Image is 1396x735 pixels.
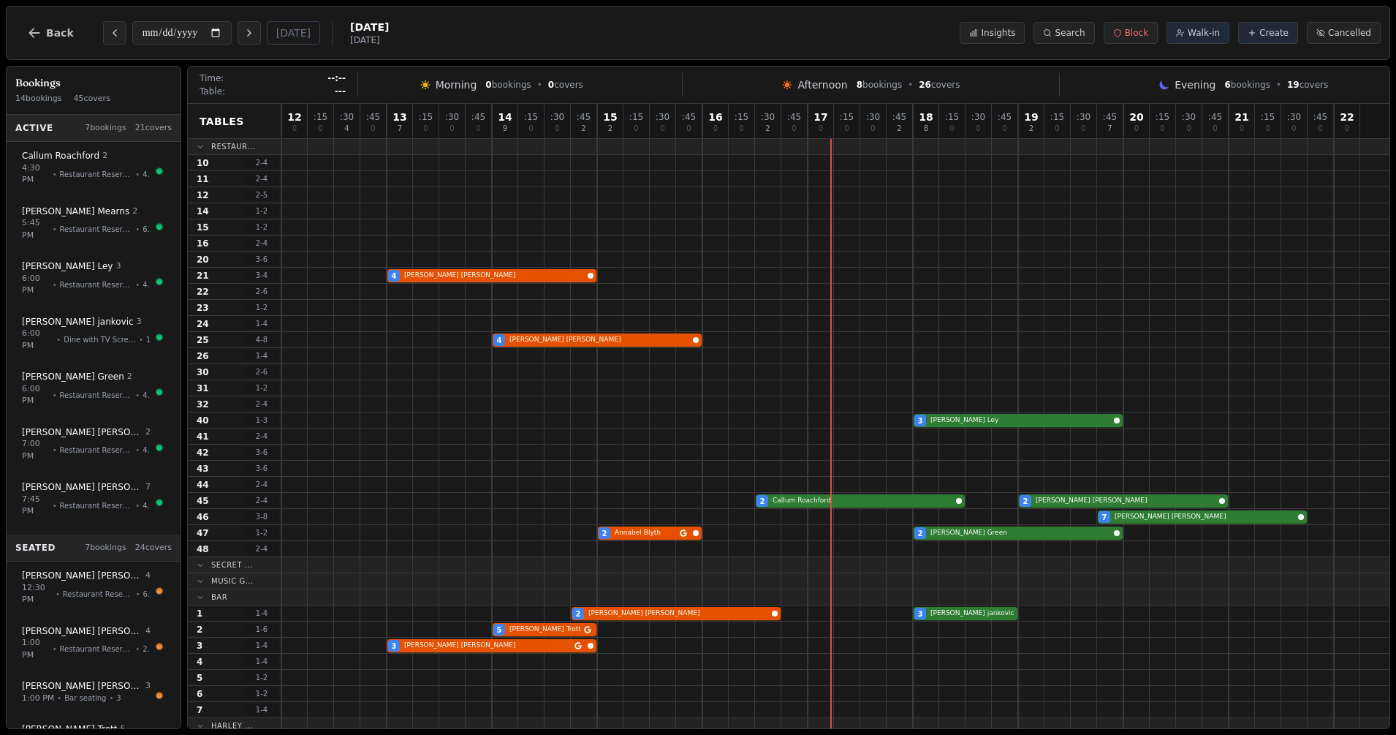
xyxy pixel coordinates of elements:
[1125,27,1148,39] span: Block
[760,496,765,507] span: 2
[576,608,581,619] span: 2
[1345,125,1349,132] span: 0
[197,640,202,652] span: 3
[602,528,607,539] span: 2
[930,608,1014,619] span: [PERSON_NAME] jankovic
[1240,125,1244,132] span: 0
[22,426,143,438] span: [PERSON_NAME] [PERSON_NAME]
[548,80,554,90] span: 0
[135,644,140,655] span: •
[340,113,354,121] span: : 30
[1287,113,1301,121] span: : 30
[60,390,133,401] span: Restaurant Reservation
[485,79,531,91] span: bookings
[56,334,61,345] span: •
[109,693,113,704] span: •
[1129,112,1143,122] span: 20
[244,399,279,410] span: 2 - 4
[22,260,113,272] span: [PERSON_NAME] Ley
[1055,125,1059,132] span: 0
[918,415,923,426] span: 3
[445,113,459,121] span: : 30
[497,625,502,636] span: 5
[135,500,140,511] span: •
[844,125,849,132] span: 0
[1107,125,1112,132] span: 7
[1213,125,1217,132] span: 0
[1156,113,1169,121] span: : 15
[503,125,507,132] span: 9
[787,113,801,121] span: : 45
[392,112,406,122] span: 13
[211,141,255,152] span: Restaur...
[74,93,110,105] span: 45 covers
[918,608,923,619] span: 3
[197,366,209,378] span: 30
[680,529,687,537] svg: Google booking
[197,254,209,265] span: 20
[350,20,389,34] span: [DATE]
[102,150,107,162] span: 2
[1002,125,1006,132] span: 0
[1182,113,1196,121] span: : 30
[197,447,209,459] span: 42
[813,112,827,122] span: 17
[924,125,928,132] span: 8
[629,113,643,121] span: : 15
[103,21,126,45] button: Previous day
[449,125,454,132] span: 0
[135,390,140,401] span: •
[919,80,931,90] span: 26
[350,34,389,46] span: [DATE]
[819,125,823,132] span: 0
[22,383,50,407] span: 6:00 PM
[392,271,397,282] span: 4
[135,542,172,554] span: 24 covers
[244,495,279,506] span: 2 - 4
[53,169,57,180] span: •
[267,21,320,45] button: [DATE]
[197,286,209,298] span: 22
[1261,113,1275,121] span: : 15
[1033,22,1094,44] button: Search
[476,125,480,132] span: 0
[145,481,151,494] span: 7
[577,113,591,121] span: : 45
[143,224,151,235] span: 64
[1115,512,1295,522] span: [PERSON_NAME] [PERSON_NAME]
[197,206,209,217] span: 14
[53,279,57,290] span: •
[197,222,209,233] span: 15
[998,113,1012,121] span: : 45
[398,125,402,132] span: 7
[314,113,327,121] span: : 15
[143,279,151,290] span: 40
[85,542,126,554] span: 7 bookings
[1175,78,1215,92] span: Evening
[318,125,322,132] span: 0
[197,157,209,169] span: 10
[244,270,279,281] span: 3 - 4
[22,625,143,637] span: [PERSON_NAME] [PERSON_NAME]
[200,114,244,129] span: Tables
[660,125,664,132] span: 0
[588,608,769,619] span: [PERSON_NAME] [PERSON_NAME]
[143,169,151,180] span: 45
[292,125,297,132] span: 0
[63,589,133,600] span: Restaurant Reservation
[1077,113,1090,121] span: : 30
[60,500,133,511] span: Restaurant Reservation
[244,608,279,619] span: 1 - 4
[197,270,209,282] span: 21
[735,113,748,121] span: : 15
[197,527,209,539] span: 47
[1291,125,1296,132] span: 0
[471,113,485,121] span: : 45
[197,238,209,249] span: 16
[53,644,57,655] span: •
[15,93,62,105] span: 14 bookings
[739,125,743,132] span: 0
[773,496,953,506] span: Callum Roachford
[135,224,140,235] span: •
[528,125,533,132] span: 0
